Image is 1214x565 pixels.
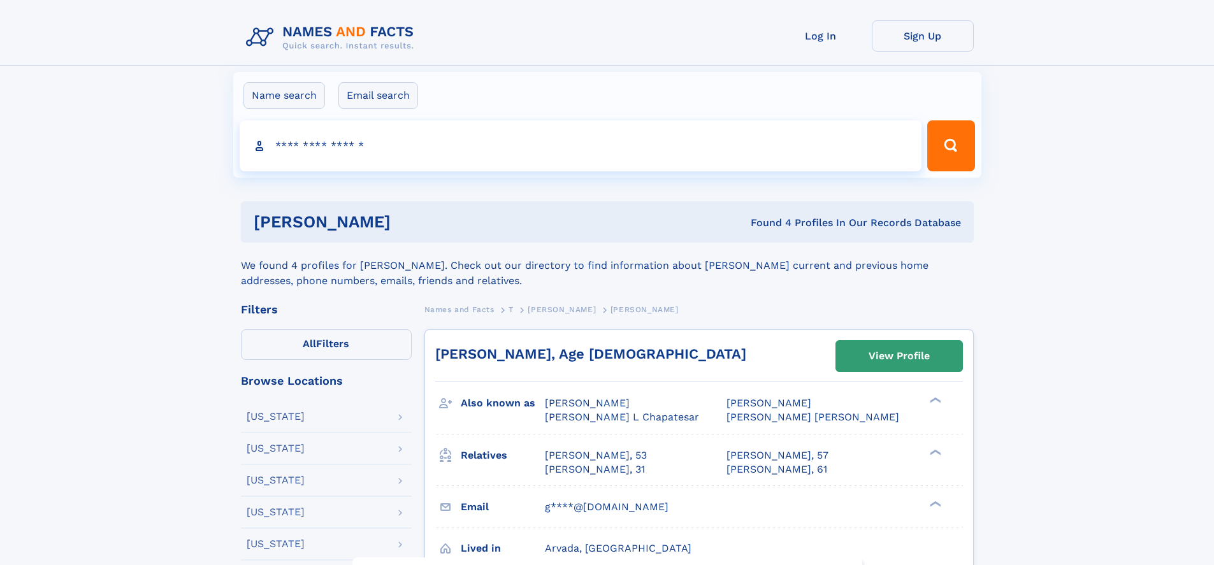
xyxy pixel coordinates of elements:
[241,329,412,360] label: Filters
[247,443,305,454] div: [US_STATE]
[243,82,325,109] label: Name search
[869,341,930,371] div: View Profile
[435,346,746,362] a: [PERSON_NAME], Age [DEMOGRAPHIC_DATA]
[247,475,305,485] div: [US_STATE]
[528,305,596,314] span: [PERSON_NAME]
[545,397,630,409] span: [PERSON_NAME]
[528,301,596,317] a: [PERSON_NAME]
[726,411,899,423] span: [PERSON_NAME] [PERSON_NAME]
[461,538,545,559] h3: Lived in
[726,462,827,476] a: [PERSON_NAME], 61
[241,20,424,55] img: Logo Names and Facts
[927,120,974,171] button: Search Button
[770,20,872,52] a: Log In
[461,445,545,466] h3: Relatives
[247,411,305,422] div: [US_STATE]
[545,542,691,554] span: Arvada, [GEOGRAPHIC_DATA]
[927,448,942,456] div: ❯
[240,120,922,171] input: search input
[338,82,418,109] label: Email search
[254,214,571,230] h1: [PERSON_NAME]
[241,375,412,387] div: Browse Locations
[509,301,514,317] a: T
[836,341,962,371] a: View Profile
[461,496,545,518] h3: Email
[303,338,316,350] span: All
[927,396,942,404] div: ❯
[241,243,974,289] div: We found 4 profiles for [PERSON_NAME]. Check out our directory to find information about [PERSON_...
[509,305,514,314] span: T
[247,507,305,517] div: [US_STATE]
[247,539,305,549] div: [US_STATE]
[545,462,645,476] a: [PERSON_NAME], 31
[726,448,828,462] a: [PERSON_NAME], 57
[872,20,974,52] a: Sign Up
[927,499,942,508] div: ❯
[545,448,647,462] a: [PERSON_NAME], 53
[424,301,495,317] a: Names and Facts
[461,392,545,414] h3: Also known as
[545,411,699,423] span: [PERSON_NAME] L Chapatesar
[611,305,679,314] span: [PERSON_NAME]
[241,304,412,315] div: Filters
[570,216,961,230] div: Found 4 Profiles In Our Records Database
[726,397,811,409] span: [PERSON_NAME]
